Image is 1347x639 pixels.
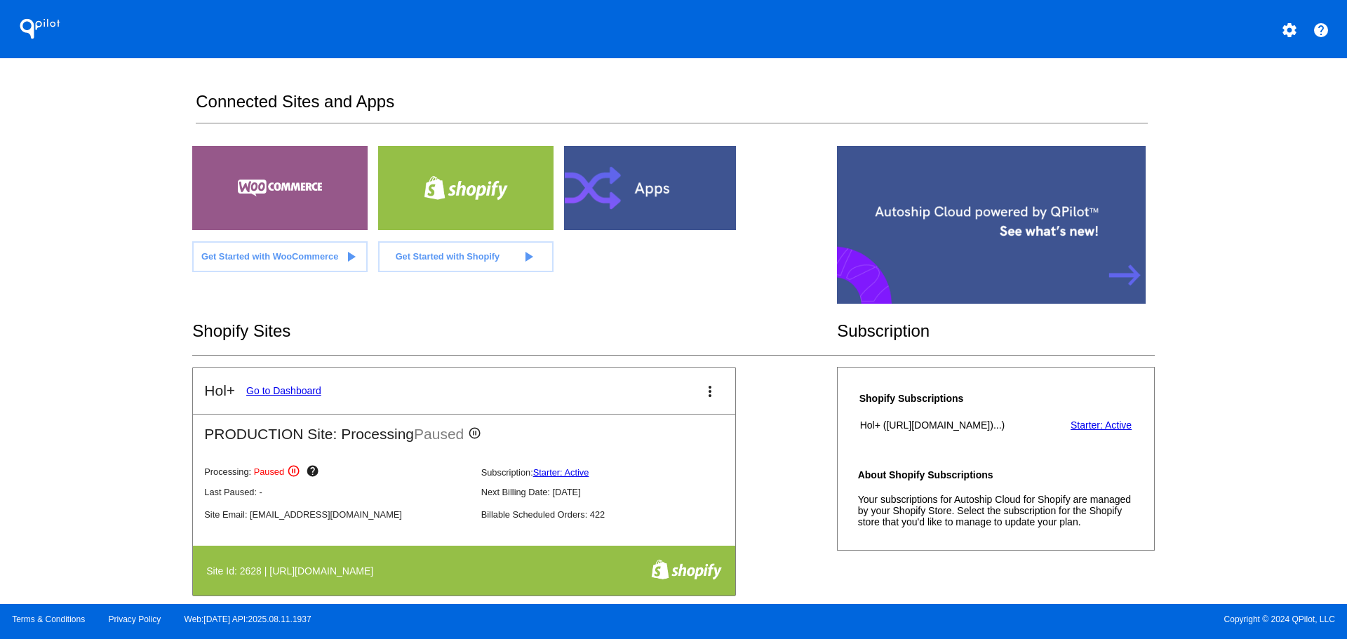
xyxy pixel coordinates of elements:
h1: QPilot [12,15,68,43]
p: Processing: [204,464,469,481]
h4: Shopify Subscriptions [859,393,1050,404]
a: Get Started with Shopify [378,241,554,272]
span: Get Started with WooCommerce [201,251,338,262]
mat-icon: play_arrow [342,248,359,265]
a: Go to Dashboard [246,385,321,396]
p: Site Email: [EMAIL_ADDRESS][DOMAIN_NAME] [204,509,469,520]
mat-icon: help [1313,22,1329,39]
mat-icon: more_vert [702,383,718,400]
h2: Hol+ [204,382,235,399]
mat-icon: help [306,464,323,481]
mat-icon: settings [1281,22,1298,39]
h4: Site Id: 2628 | [URL][DOMAIN_NAME] [206,565,380,577]
span: Copyright © 2024 QPilot, LLC [685,614,1335,624]
p: Billable Scheduled Orders: 422 [481,509,746,520]
span: Paused [414,426,464,442]
p: Next Billing Date: [DATE] [481,487,746,497]
span: Get Started with Shopify [396,251,500,262]
th: Hol+ ([URL][DOMAIN_NAME])...) [859,419,1050,431]
p: Subscription: [481,467,746,478]
h2: PRODUCTION Site: Processing [193,415,735,443]
mat-icon: play_arrow [520,248,537,265]
a: Get Started with WooCommerce [192,241,368,272]
mat-icon: pause_circle_outline [468,426,485,443]
h2: Connected Sites and Apps [196,92,1147,123]
a: Terms & Conditions [12,614,85,624]
h4: About Shopify Subscriptions [858,469,1134,480]
img: f8a94bdc-cb89-4d40-bdcd-a0261eff8977 [651,559,722,580]
p: Your subscriptions for Autoship Cloud for Shopify are managed by your Shopify Store. Select the s... [858,494,1134,527]
h2: Subscription [837,321,1155,341]
a: Web:[DATE] API:2025.08.11.1937 [185,614,311,624]
a: Privacy Policy [109,614,161,624]
span: Paused [254,467,284,478]
a: Starter: Active [533,467,589,478]
a: Starter: Active [1071,419,1132,431]
p: Last Paused: - [204,487,469,497]
h2: Shopify Sites [192,321,837,341]
mat-icon: pause_circle_outline [287,464,304,481]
